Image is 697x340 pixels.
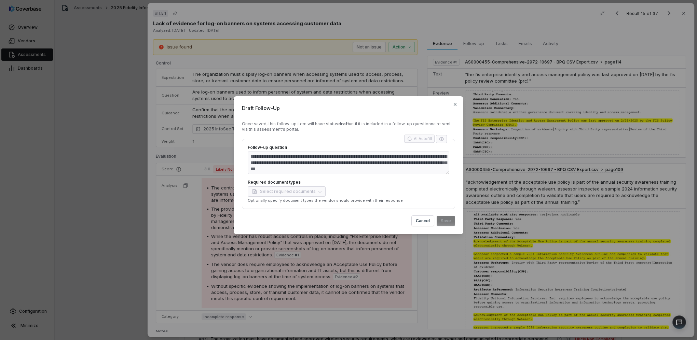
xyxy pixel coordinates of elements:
[248,145,449,150] label: Follow-up question
[338,121,349,126] strong: draft
[242,121,455,132] div: Once saved, this follow-up item will have status until it is included in a follow-up questionnair...
[248,180,449,185] label: Required document types
[248,198,449,203] p: Optionally specify document types the vendor should provide with their response
[242,104,455,112] span: Draft Follow-Up
[412,216,434,226] button: Cancel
